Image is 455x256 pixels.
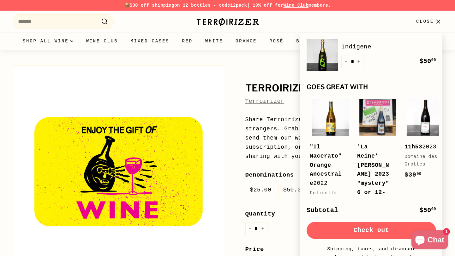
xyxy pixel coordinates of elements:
[307,39,338,71] img: Indigene
[310,190,344,197] div: Folicello
[404,171,422,178] span: $39
[419,205,436,215] div: $50
[176,33,199,50] a: Red
[245,170,443,180] label: Denominations
[16,33,80,50] summary: Shop all wine
[278,183,309,197] label: $50.00
[258,222,267,235] button: Increase item quantity by one
[245,115,443,161] p: Share Terroirizer with your friends, family, and total strangers. Grab a WineCoin for that specia...
[245,83,443,94] h1: Terroirizer WineCoins
[290,33,327,50] a: Bubbles
[229,33,263,50] a: Orange
[310,144,342,186] b: "Il Macerato" Orange Ancestrale
[410,230,450,251] inbox-online-store-chat: Shopify online store chat
[13,2,442,9] p: 📦 on 12 bottles - code | 10% off for members.
[404,97,446,186] a: 11h532023Domaine des Grottes
[80,33,124,50] a: Wine Club
[124,33,176,50] a: Mixed Cases
[310,142,344,188] div: 2022
[416,172,421,176] sup: 00
[354,55,363,68] button: Increase item quantity by one
[199,33,229,50] a: White
[341,42,436,52] a: Indigene
[307,222,436,239] button: Check out
[404,153,439,168] div: Domaine des Grottes
[431,207,436,211] sup: 00
[416,18,434,25] span: Close
[245,209,443,219] label: Quantity
[245,222,267,235] input: quantity
[307,205,338,215] div: Subtotal
[419,58,436,65] span: $50
[404,142,439,152] div: 2023
[245,98,284,104] a: Terroirizer
[412,12,446,31] button: Close
[307,84,436,91] div: Goes great with
[245,183,276,197] label: $25.00
[310,97,351,215] a: "Il Macerato" Orange Ancestrale2022Folicello
[263,33,290,50] a: Rosé
[245,245,443,254] label: Price
[283,3,308,8] a: Wine Club
[431,58,436,62] sup: 00
[341,55,351,68] button: Reduce item quantity by one
[130,3,175,8] span: $30 off shipping
[230,3,247,8] strong: 12pack
[245,222,255,235] button: Reduce item quantity by one
[404,144,422,150] b: 11h53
